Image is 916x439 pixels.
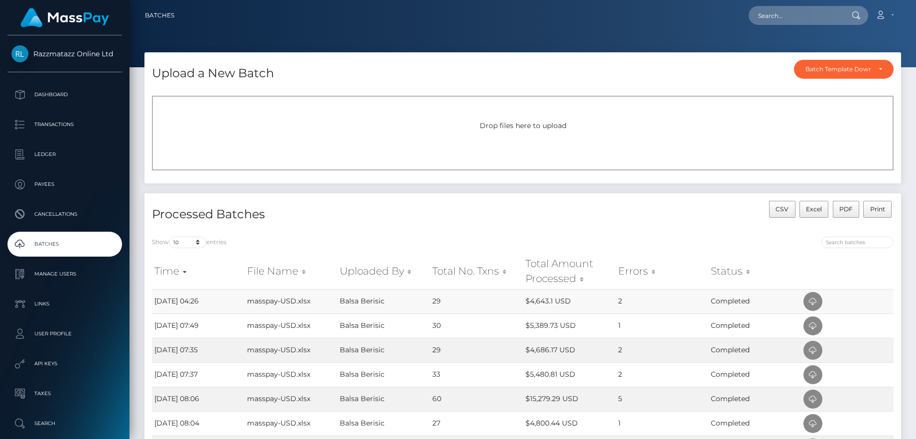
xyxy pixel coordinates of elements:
[430,362,523,387] td: 33
[245,289,337,313] td: masspay-USD.xlsx
[799,201,829,218] button: Excel
[769,201,795,218] button: CSV
[708,254,801,289] th: Status: activate to sort column ascending
[152,289,245,313] td: [DATE] 04:26
[749,6,842,25] input: Search...
[337,338,430,362] td: Balsa Berisic
[7,112,122,137] a: Transactions
[7,321,122,346] a: User Profile
[430,289,523,313] td: 29
[523,313,616,338] td: $5,389.73 USD
[7,411,122,436] a: Search
[806,205,822,213] span: Excel
[523,254,616,289] th: Total Amount Processed: activate to sort column ascending
[11,267,118,282] p: Manage Users
[616,254,708,289] th: Errors: activate to sort column ascending
[430,313,523,338] td: 30
[708,362,801,387] td: Completed
[523,338,616,362] td: $4,686.17 USD
[833,201,860,218] button: PDF
[523,362,616,387] td: $5,480.81 USD
[7,232,122,257] a: Batches
[616,338,708,362] td: 2
[708,313,801,338] td: Completed
[7,172,122,197] a: Payees
[7,142,122,167] a: Ledger
[245,411,337,436] td: masspay-USD.xlsx
[430,411,523,436] td: 27
[708,411,801,436] td: Completed
[245,313,337,338] td: masspay-USD.xlsx
[776,205,788,213] span: CSV
[616,387,708,411] td: 5
[11,207,118,222] p: Cancellations
[152,338,245,362] td: [DATE] 07:35
[245,387,337,411] td: masspay-USD.xlsx
[152,65,274,82] h4: Upload a New Batch
[7,351,122,376] a: API Keys
[7,292,122,316] a: Links
[11,386,118,401] p: Taxes
[169,237,206,248] select: Showentries
[11,45,28,62] img: Razzmatazz Online Ltd
[337,254,430,289] th: Uploaded By: activate to sort column ascending
[245,254,337,289] th: File Name: activate to sort column ascending
[616,411,708,436] td: 1
[152,387,245,411] td: [DATE] 08:06
[430,387,523,411] td: 60
[11,326,118,341] p: User Profile
[20,8,109,27] img: MassPay Logo
[337,411,430,436] td: Balsa Berisic
[145,5,174,26] a: Batches
[152,206,516,223] h4: Processed Batches
[11,87,118,102] p: Dashboard
[430,254,523,289] th: Total No. Txns: activate to sort column ascending
[11,356,118,371] p: API Keys
[708,338,801,362] td: Completed
[616,313,708,338] td: 1
[794,60,894,79] button: Batch Template Download
[337,387,430,411] td: Balsa Berisic
[11,177,118,192] p: Payees
[152,254,245,289] th: Time: activate to sort column ascending
[616,362,708,387] td: 2
[7,49,122,58] span: Razzmatazz Online Ltd
[11,147,118,162] p: Ledger
[337,313,430,338] td: Balsa Berisic
[523,411,616,436] td: $4,800.44 USD
[523,387,616,411] td: $15,279.29 USD
[11,117,118,132] p: Transactions
[430,338,523,362] td: 29
[805,65,871,73] div: Batch Template Download
[337,289,430,313] td: Balsa Berisic
[870,205,885,213] span: Print
[245,338,337,362] td: masspay-USD.xlsx
[152,362,245,387] td: [DATE] 07:37
[152,411,245,436] td: [DATE] 08:04
[337,362,430,387] td: Balsa Berisic
[7,202,122,227] a: Cancellations
[152,237,227,248] label: Show entries
[523,289,616,313] td: $4,643.1 USD
[480,121,566,130] span: Drop files here to upload
[821,237,894,248] input: Search batches
[7,381,122,406] a: Taxes
[11,416,118,431] p: Search
[245,362,337,387] td: masspay-USD.xlsx
[7,82,122,107] a: Dashboard
[152,313,245,338] td: [DATE] 07:49
[708,387,801,411] td: Completed
[11,296,118,311] p: Links
[616,289,708,313] td: 2
[863,201,892,218] button: Print
[7,262,122,287] a: Manage Users
[11,237,118,252] p: Batches
[839,205,853,213] span: PDF
[708,289,801,313] td: Completed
